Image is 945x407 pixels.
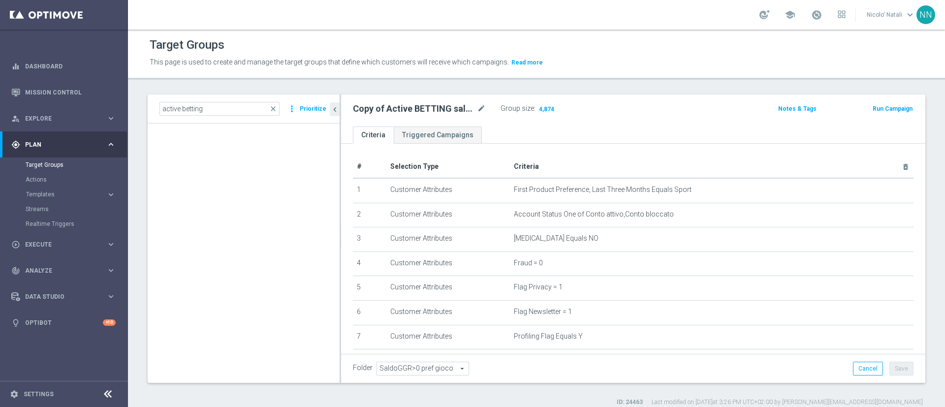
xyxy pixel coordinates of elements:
span: Flag Newsletter = 1 [514,308,572,316]
div: Target Groups [26,157,127,172]
div: Actions [26,172,127,187]
span: Execute [25,242,106,248]
span: Criteria [514,162,539,170]
td: 6 [353,300,386,325]
div: +10 [103,319,116,326]
div: Optibot [11,310,116,336]
div: Mission Control [11,89,116,96]
td: Customer Attributes [386,349,510,374]
a: Optibot [25,310,103,336]
span: Profiling Flag Equals Y [514,332,583,341]
a: Nicolo' Natalikeyboard_arrow_down [866,7,916,22]
span: [MEDICAL_DATA] Equals NO [514,234,598,243]
div: Templates [26,187,127,202]
i: keyboard_arrow_right [106,190,116,199]
span: Explore [25,116,106,122]
div: Templates [26,191,106,197]
a: Triggered Campaigns [394,126,482,144]
th: Selection Type [386,156,510,178]
i: mode_edit [477,103,486,115]
span: Data Studio [25,294,106,300]
td: 5 [353,276,386,301]
span: close [269,105,277,113]
label: Last modified on [DATE] at 3:26 PM UTC+02:00 by [PERSON_NAME][EMAIL_ADDRESS][DOMAIN_NAME] [652,398,923,407]
td: Customer Attributes [386,325,510,349]
i: keyboard_arrow_right [106,114,116,123]
i: more_vert [287,102,297,116]
a: Criteria [353,126,394,144]
td: 7 [353,325,386,349]
button: track_changes Analyze keyboard_arrow_right [11,267,116,275]
div: Dashboard [11,53,116,79]
button: chevron_left [330,102,340,116]
span: school [785,9,795,20]
a: Streams [26,205,102,213]
div: Execute [11,240,106,249]
button: Data Studio keyboard_arrow_right [11,293,116,301]
td: 8 [353,349,386,374]
td: Customer Attributes [386,227,510,252]
i: lightbulb [11,318,20,327]
div: Data Studio [11,292,106,301]
i: settings [10,390,19,399]
td: Customer Attributes [386,203,510,227]
input: Quick find group or folder [159,102,280,116]
i: track_changes [11,266,20,275]
label: Folder [353,364,373,372]
div: lightbulb Optibot +10 [11,319,116,327]
td: 1 [353,178,386,203]
span: Templates [26,191,96,197]
button: Templates keyboard_arrow_right [26,190,116,198]
span: Plan [25,142,106,148]
i: keyboard_arrow_right [106,292,116,301]
i: delete_forever [902,163,910,171]
i: keyboard_arrow_right [106,266,116,275]
div: equalizer Dashboard [11,63,116,70]
span: Fraud = 0 [514,259,543,267]
td: Customer Attributes [386,178,510,203]
a: Mission Control [25,79,116,105]
a: Dashboard [25,53,116,79]
td: 4 [353,251,386,276]
button: Prioritize [298,102,328,116]
span: This page is used to create and manage the target groups that define which customers will receive... [150,58,509,66]
td: Customer Attributes [386,276,510,301]
div: Plan [11,140,106,149]
i: play_circle_outline [11,240,20,249]
td: Customer Attributes [386,300,510,325]
span: 4,874 [538,105,555,115]
span: First Product Preference, Last Three Months Equals Sport [514,186,692,194]
span: Account Status One of Conto attivo,Conto bloccato [514,210,674,219]
button: person_search Explore keyboard_arrow_right [11,115,116,123]
label: : [534,104,535,113]
button: Save [889,362,913,376]
a: Target Groups [26,161,102,169]
div: Analyze [11,266,106,275]
h1: Target Groups [150,38,224,52]
td: 2 [353,203,386,227]
td: 3 [353,227,386,252]
button: gps_fixed Plan keyboard_arrow_right [11,141,116,149]
i: keyboard_arrow_right [106,240,116,249]
a: Actions [26,176,102,184]
th: # [353,156,386,178]
i: person_search [11,114,20,123]
h2: Copy of Active BETTING saldo GGR >0 L3M TOP [353,103,475,115]
td: Customer Attributes [386,251,510,276]
a: Realtime Triggers [26,220,102,228]
a: Settings [24,391,54,397]
span: Flag Privacy = 1 [514,283,563,291]
button: Notes & Tags [777,103,818,114]
span: keyboard_arrow_down [905,9,915,20]
div: Mission Control [11,79,116,105]
button: Run Campaign [872,103,913,114]
button: Cancel [853,362,883,376]
div: Realtime Triggers [26,217,127,231]
button: play_circle_outline Execute keyboard_arrow_right [11,241,116,249]
i: keyboard_arrow_right [106,140,116,149]
div: Streams [26,202,127,217]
